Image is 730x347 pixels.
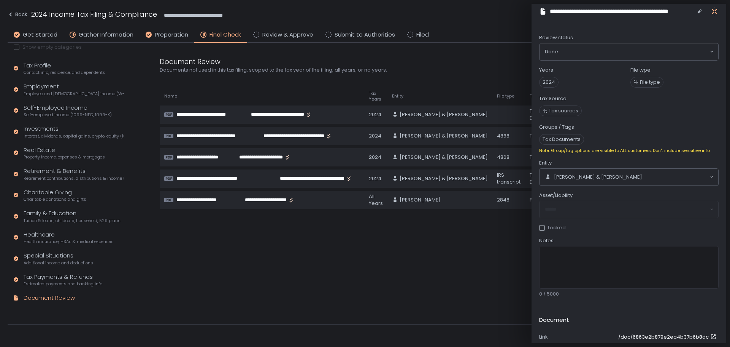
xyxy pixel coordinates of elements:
[24,133,124,139] span: Interest, dividends, capital gains, crypto, equity (1099s, K-1s)
[24,218,121,224] span: Tuition & loans, childcare, household, 529 plans
[392,93,403,99] span: Entity
[497,93,514,99] span: File type
[31,9,157,19] h1: 2024 Income Tax Filing & Compliance
[24,230,114,245] div: Healthcare
[24,70,105,75] span: Contact info, residence, and dependents
[400,197,441,203] span: [PERSON_NAME]
[24,239,114,245] span: Health insurance, HSAs & medical expenses
[539,334,615,341] div: Link
[24,294,75,302] div: Document Review
[549,107,578,114] span: Tax sources
[160,56,525,67] div: Document Review
[539,192,573,199] span: Asset/Liability
[24,209,121,224] div: Family & Education
[642,173,709,181] input: Search for option
[164,93,177,99] span: Name
[24,281,102,287] span: Estimated payments and banking info
[8,9,27,22] button: Back
[539,95,567,102] label: Tax Source
[262,30,313,39] span: Review & Approve
[530,93,538,99] span: Tag
[23,30,57,39] span: Get Started
[640,79,660,86] span: File type
[24,197,86,202] span: Charitable donations and gifts
[539,134,584,145] span: Tax Documents
[209,30,241,39] span: Final Check
[618,334,718,341] a: /doc/6863e2b879e2ea4b37b6b8dc
[24,61,105,76] div: Tax Profile
[155,30,188,39] span: Preparation
[540,43,718,60] div: Search for option
[24,188,86,203] div: Charitable Giving
[24,91,124,97] span: Employee and [DEMOGRAPHIC_DATA] income (W-2s)
[540,169,718,185] div: Search for option
[539,291,719,297] div: 0 / 5000
[539,160,552,166] span: Entity
[79,30,133,39] span: Gather Information
[24,251,93,266] div: Special Situations
[369,91,383,102] span: Tax Years
[400,175,488,182] span: [PERSON_NAME] & [PERSON_NAME]
[24,273,102,287] div: Tax Payments & Refunds
[160,67,525,74] div: Documents not used in this tax filing, scoped to the tax year of the filing, all years, or no years.
[24,176,124,181] span: Retirement contributions, distributions & income (1099-R, 5498)
[539,124,574,131] label: Groups / Tags
[539,316,569,325] h2: Document
[335,30,395,39] span: Submit to Authorities
[400,133,488,139] span: [PERSON_NAME] & [PERSON_NAME]
[558,48,709,56] input: Search for option
[24,154,105,160] span: Property income, expenses & mortgages
[24,104,112,118] div: Self-Employed Income
[539,77,559,88] span: 2024
[539,34,573,41] span: Review status
[24,125,124,139] div: Investments
[400,111,488,118] span: [PERSON_NAME] & [PERSON_NAME]
[24,167,124,181] div: Retirement & Benefits
[416,30,429,39] span: Filed
[630,67,651,74] label: File type
[539,237,554,244] span: Notes
[24,146,105,160] div: Real Estate
[545,48,558,56] span: Done
[554,174,642,181] span: [PERSON_NAME] & [PERSON_NAME]
[24,112,112,118] span: Self-employed income (1099-NEC, 1099-K)
[539,67,553,74] label: Years
[8,10,27,19] div: Back
[24,260,93,266] span: Additional income and deductions
[400,154,488,161] span: [PERSON_NAME] & [PERSON_NAME]
[24,82,124,97] div: Employment
[539,148,719,154] div: Note: Group/tag options are visible to ALL customers. Don't include sensitive info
